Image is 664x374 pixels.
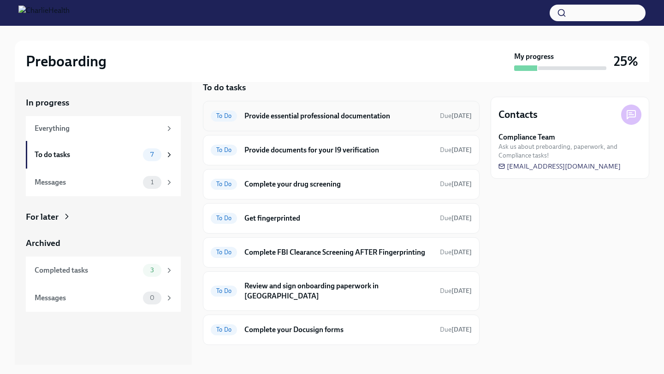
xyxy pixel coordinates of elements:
[440,248,472,256] span: Due
[440,286,472,295] span: August 29th, 2025 09:00
[26,284,181,312] a: Messages0
[614,53,638,70] h3: 25%
[244,145,433,155] h6: Provide documents for your I9 verification
[440,214,472,222] span: August 25th, 2025 09:00
[211,143,472,158] a: To DoProvide documents for your I9 verificationDue[DATE]
[18,6,70,20] img: CharlieHealth
[514,52,554,62] strong: My progress
[26,211,181,223] a: For later
[498,162,621,171] a: [EMAIL_ADDRESS][DOMAIN_NAME]
[211,249,237,256] span: To Do
[440,180,472,188] span: August 25th, 2025 09:00
[211,322,472,337] a: To DoComplete your Docusign formsDue[DATE]
[145,179,159,186] span: 1
[203,82,246,93] h5: To do tasks
[35,265,139,275] div: Completed tasks
[440,180,472,188] span: Due
[451,180,472,188] strong: [DATE]
[145,151,159,158] span: 7
[440,326,472,333] span: Due
[244,247,433,257] h6: Complete FBI Clearance Screening AFTER Fingerprinting
[26,257,181,284] a: Completed tasks3
[26,116,181,141] a: Everything
[211,326,237,333] span: To Do
[440,214,472,222] span: Due
[451,146,472,154] strong: [DATE]
[26,211,59,223] div: For later
[244,179,433,189] h6: Complete your drug screening
[35,177,139,187] div: Messages
[244,111,433,121] h6: Provide essential professional documentation
[440,112,472,120] span: Due
[211,215,237,222] span: To Do
[440,146,472,154] span: August 25th, 2025 09:00
[26,237,181,249] a: Archived
[451,214,472,222] strong: [DATE]
[35,293,139,303] div: Messages
[451,326,472,333] strong: [DATE]
[440,248,472,257] span: August 28th, 2025 09:00
[451,112,472,120] strong: [DATE]
[26,97,181,109] a: In progress
[498,142,641,160] span: Ask us about preboarding, paperwork, and Compliance tasks!
[26,169,181,196] a: Messages1
[498,132,555,142] strong: Compliance Team
[244,213,433,223] h6: Get fingerprinted
[211,112,237,119] span: To Do
[35,150,139,160] div: To do tasks
[35,123,161,134] div: Everything
[451,248,472,256] strong: [DATE]
[26,52,107,70] h2: Preboarding
[211,245,472,260] a: To DoComplete FBI Clearance Screening AFTER FingerprintingDue[DATE]
[440,325,472,334] span: August 25th, 2025 09:00
[451,287,472,295] strong: [DATE]
[211,287,237,294] span: To Do
[440,287,472,295] span: Due
[211,177,472,192] a: To DoComplete your drug screeningDue[DATE]
[211,146,237,153] span: To Do
[244,281,433,301] h6: Review and sign onboarding paperwork in [GEOGRAPHIC_DATA]
[211,279,472,303] a: To DoReview and sign onboarding paperwork in [GEOGRAPHIC_DATA]Due[DATE]
[211,181,237,187] span: To Do
[440,111,472,120] span: August 25th, 2025 09:00
[440,146,472,154] span: Due
[244,325,433,335] h6: Complete your Docusign forms
[211,211,472,226] a: To DoGet fingerprintedDue[DATE]
[26,141,181,169] a: To do tasks7
[144,294,160,301] span: 0
[145,267,160,274] span: 3
[211,109,472,123] a: To DoProvide essential professional documentationDue[DATE]
[498,108,538,122] h4: Contacts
